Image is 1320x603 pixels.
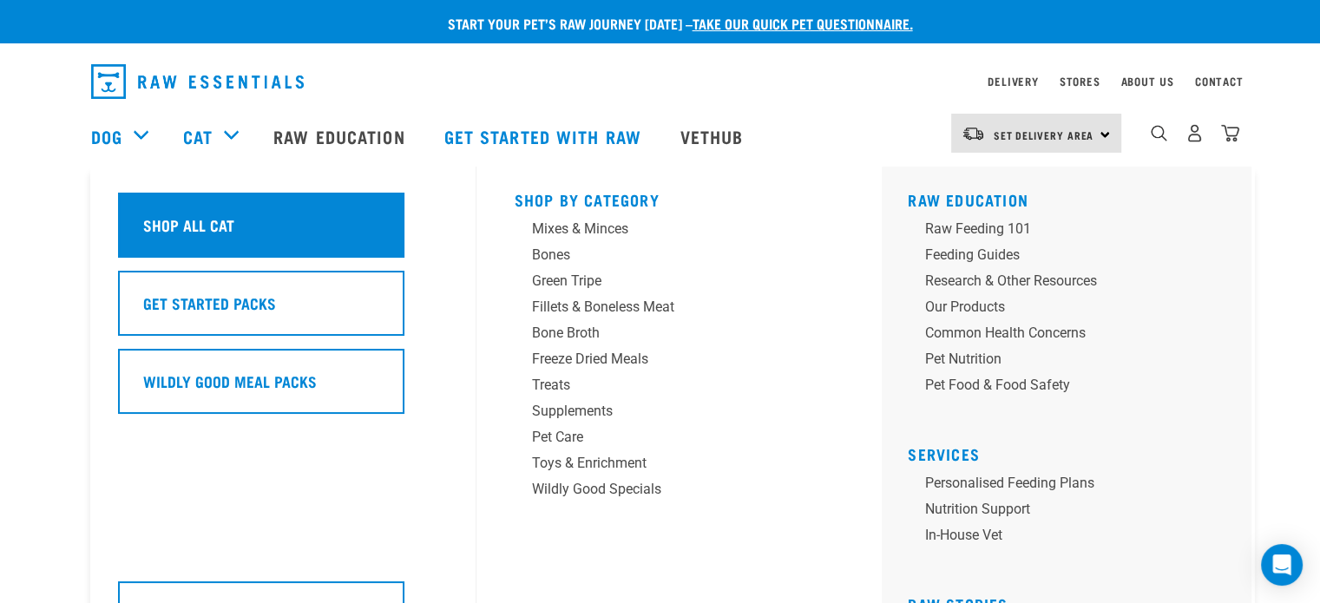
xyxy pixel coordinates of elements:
div: Freeze Dried Meals [532,349,803,370]
a: Pet Food & Food Safety [908,375,1238,401]
div: Pet Nutrition [925,349,1196,370]
a: Vethub [663,102,765,171]
div: Feeding Guides [925,245,1196,265]
a: Delivery [988,78,1038,84]
a: Toys & Enrichment [515,453,844,479]
a: Stores [1060,78,1100,84]
img: user.png [1185,124,1204,142]
div: Research & Other Resources [925,271,1196,292]
a: Nutrition Support [908,499,1238,525]
h5: Services [908,445,1238,459]
h5: Shop All Cat [143,213,234,236]
a: Personalised Feeding Plans [908,473,1238,499]
a: In-house vet [908,525,1238,551]
h5: Wildly Good Meal Packs [143,370,317,392]
a: Bones [515,245,844,271]
a: Get Started Packs [118,271,448,349]
span: Set Delivery Area [994,132,1094,138]
img: home-icon-1@2x.png [1151,125,1167,141]
div: Wildly Good Specials [532,479,803,500]
a: Wildly Good Specials [515,479,844,505]
a: Get started with Raw [427,102,663,171]
h5: Shop By Category [515,191,844,205]
div: Treats [532,375,803,396]
div: Bones [532,245,803,265]
a: Dog [91,123,122,149]
a: About Us [1120,78,1173,84]
a: Green Tripe [515,271,844,297]
a: Supplements [515,401,844,427]
div: Fillets & Boneless Meat [532,297,803,318]
a: Raw Education [908,195,1028,204]
div: Bone Broth [532,323,803,344]
a: Pet Care [515,427,844,453]
a: Wildly Good Meal Packs [118,349,448,427]
div: Raw Feeding 101 [925,219,1196,239]
a: Bone Broth [515,323,844,349]
div: Pet Food & Food Safety [925,375,1196,396]
a: Contact [1195,78,1244,84]
nav: dropdown navigation [77,57,1244,106]
div: Our Products [925,297,1196,318]
a: Feeding Guides [908,245,1238,271]
a: Research & Other Resources [908,271,1238,297]
div: Toys & Enrichment [532,453,803,474]
a: Our Products [908,297,1238,323]
h5: Get Started Packs [143,292,276,314]
img: Raw Essentials Logo [91,64,304,99]
div: Mixes & Minces [532,219,803,239]
div: Common Health Concerns [925,323,1196,344]
img: van-moving.png [962,126,985,141]
a: Freeze Dried Meals [515,349,844,375]
div: Pet Care [532,427,803,448]
div: Green Tripe [532,271,803,292]
a: Raw Education [256,102,426,171]
a: Treats [515,375,844,401]
a: Fillets & Boneless Meat [515,297,844,323]
div: Open Intercom Messenger [1261,544,1303,586]
a: Mixes & Minces [515,219,844,245]
img: home-icon@2x.png [1221,124,1239,142]
a: Common Health Concerns [908,323,1238,349]
a: Cat [183,123,213,149]
a: take our quick pet questionnaire. [693,19,913,27]
div: Supplements [532,401,803,422]
a: Shop All Cat [118,193,448,271]
a: Pet Nutrition [908,349,1238,375]
a: Raw Feeding 101 [908,219,1238,245]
